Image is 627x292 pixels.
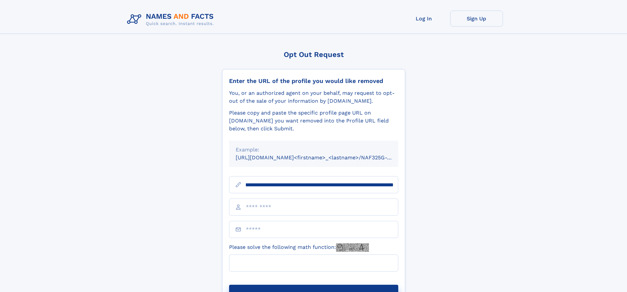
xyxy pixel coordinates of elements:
[229,243,369,252] label: Please solve the following math function:
[236,154,411,161] small: [URL][DOMAIN_NAME]<firstname>_<lastname>/NAF325G-xxxxxxxx
[398,11,450,27] a: Log In
[222,50,405,59] div: Opt Out Request
[229,109,398,133] div: Please copy and paste the specific profile page URL on [DOMAIN_NAME] you want removed into the Pr...
[124,11,219,28] img: Logo Names and Facts
[236,146,392,154] div: Example:
[229,77,398,85] div: Enter the URL of the profile you would like removed
[229,89,398,105] div: You, or an authorized agent on your behalf, may request to opt-out of the sale of your informatio...
[450,11,503,27] a: Sign Up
